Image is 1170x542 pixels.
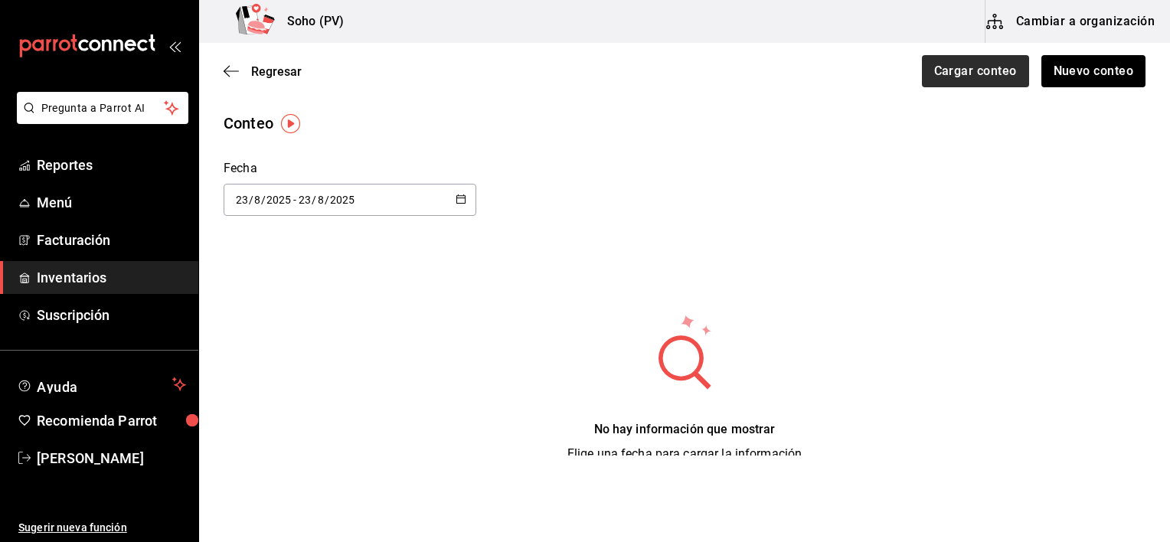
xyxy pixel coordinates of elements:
[37,230,186,250] span: Facturación
[37,375,166,393] span: Ayuda
[317,194,325,206] input: Month
[37,267,186,288] span: Inventarios
[224,159,476,178] div: Fecha
[224,64,302,79] button: Regresar
[266,194,292,206] input: Year
[325,194,329,206] span: /
[922,55,1029,87] button: Cargar conteo
[1041,55,1146,87] button: Nuevo conteo
[224,112,273,135] div: Conteo
[261,194,266,206] span: /
[37,305,186,325] span: Suscripción
[37,192,186,213] span: Menú
[329,194,355,206] input: Year
[567,420,802,439] div: No hay información que mostrar
[37,155,186,175] span: Reportes
[275,12,344,31] h3: Soho (PV)
[18,520,186,536] span: Sugerir nueva función
[17,92,188,124] button: Pregunta a Parrot AI
[298,194,312,206] input: Day
[41,100,165,116] span: Pregunta a Parrot AI
[235,194,249,206] input: Day
[251,64,302,79] span: Regresar
[11,111,188,127] a: Pregunta a Parrot AI
[168,40,181,52] button: open_drawer_menu
[253,194,261,206] input: Month
[249,194,253,206] span: /
[567,446,802,461] span: Elige una fecha para cargar la información
[281,114,300,133] img: Tooltip marker
[37,448,186,469] span: [PERSON_NAME]
[312,194,316,206] span: /
[37,410,186,431] span: Recomienda Parrot
[293,194,296,206] span: -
